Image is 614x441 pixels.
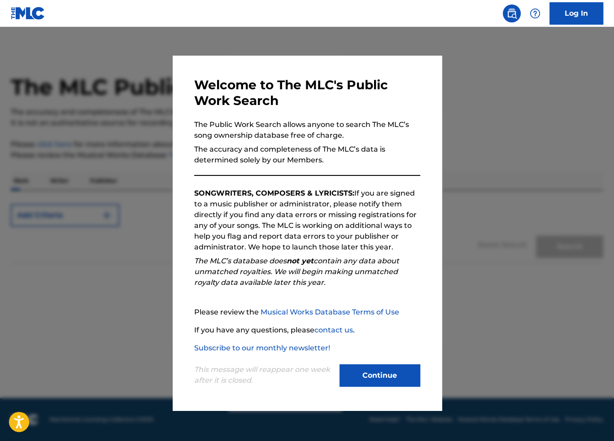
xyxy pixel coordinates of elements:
[11,7,45,20] img: MLC Logo
[530,8,540,19] img: help
[526,4,544,22] div: Help
[194,257,399,287] em: The MLC’s database does contain any data about unmatched royalties. We will begin making unmatche...
[506,8,517,19] img: search
[194,325,420,336] p: If you have any questions, please .
[287,257,314,265] strong: not yet
[194,77,420,109] h3: Welcome to The MLC's Public Work Search
[194,189,354,197] strong: SONGWRITERS, COMPOSERS & LYRICISTS:
[194,144,420,166] p: The accuracy and completeness of The MLC’s data is determined solely by our Members.
[194,188,420,253] p: If you are signed to a music publisher or administrator, please notify them directly if you find ...
[340,364,420,387] button: Continue
[549,2,603,25] a: Log In
[194,344,330,352] a: Subscribe to our monthly newsletter!
[194,119,420,141] p: The Public Work Search allows anyone to search The MLC’s song ownership database free of charge.
[314,326,353,334] a: contact us
[503,4,521,22] a: Public Search
[194,307,420,318] p: Please review the
[194,364,334,386] p: This message will reappear one week after it is closed.
[261,308,399,316] a: Musical Works Database Terms of Use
